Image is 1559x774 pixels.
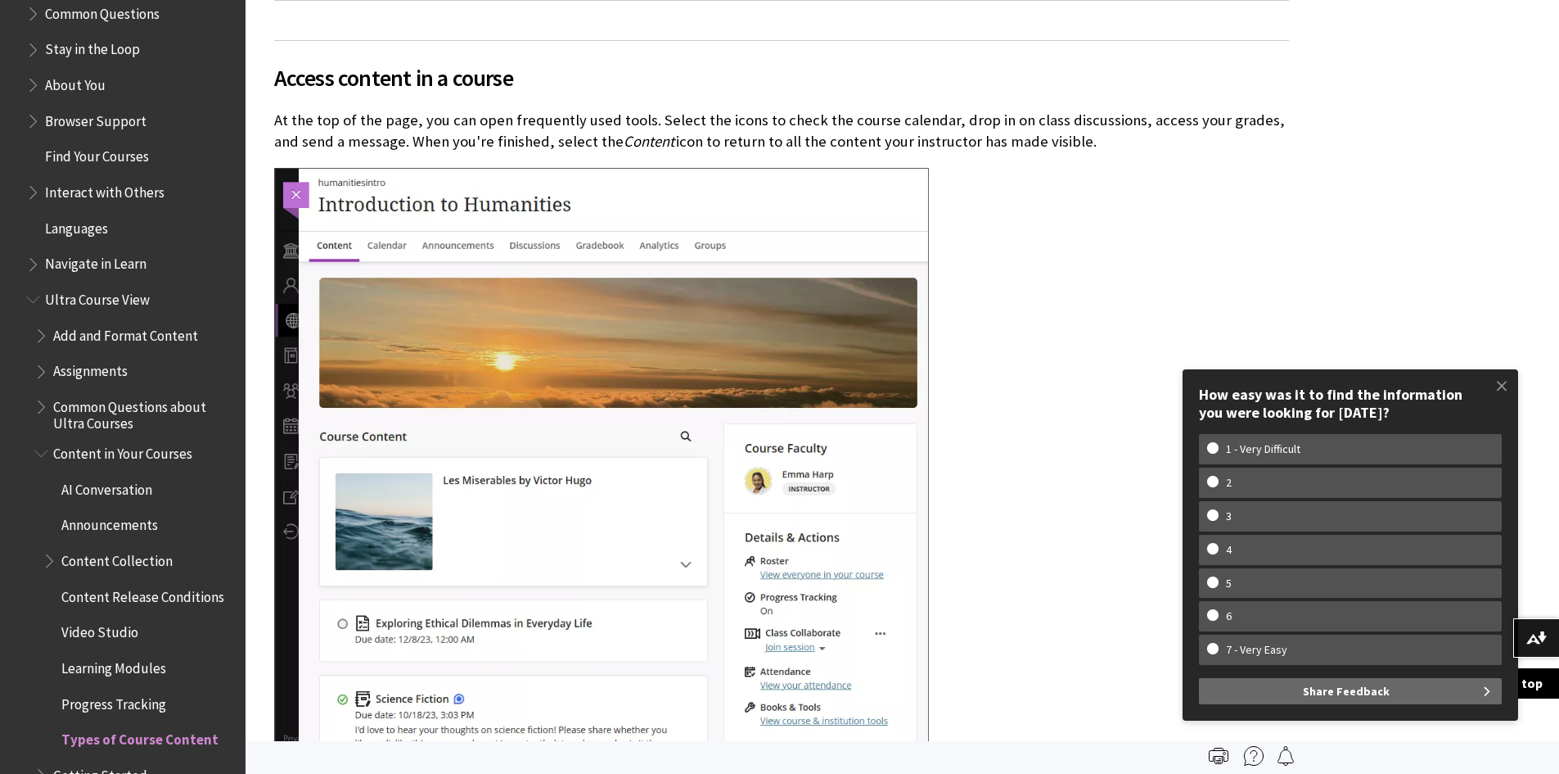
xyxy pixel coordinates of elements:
span: Assignments [53,358,128,380]
span: Share Feedback [1303,678,1390,704]
span: AI Conversation [61,476,152,498]
w-span: 4 [1207,543,1250,557]
span: Stay in the Loop [45,36,140,58]
w-span: 5 [1207,577,1250,591]
img: Print [1209,746,1228,766]
span: Progress Tracking [61,690,166,713]
w-span: 1 - Very Difficult [1207,442,1319,456]
span: Find Your Courses [45,143,149,165]
span: Content [624,132,674,151]
p: At the top of the page, you can open frequently used tools. Select the icons to check the course ... [274,110,1289,152]
span: Announcements [61,512,158,534]
span: Browser Support [45,107,146,129]
span: Content Release Conditions [61,583,224,605]
span: Learning Modules [61,654,166,677]
w-span: 7 - Very Easy [1207,643,1306,657]
span: Add and Format Content [53,322,198,344]
w-span: 3 [1207,509,1250,523]
img: Follow this page [1276,746,1295,766]
span: About You [45,71,106,93]
span: Interact with Others [45,179,164,201]
w-span: 2 [1207,476,1250,490]
w-span: 6 [1207,609,1250,623]
span: Access content in a course [274,61,1289,95]
span: Content in Your Courses [53,440,192,462]
span: Types of Course Content [61,726,219,749]
span: Ultra Course View [45,286,150,308]
img: More help [1244,746,1264,766]
button: Share Feedback [1199,678,1502,704]
span: Common Questions about Ultra Courses [53,393,234,432]
span: Languages [45,215,108,237]
img: The Course Content page [274,168,929,771]
span: Navigate in Learn [45,251,146,273]
span: Video Studio [61,619,138,641]
span: Content Collection [61,547,173,569]
div: How easy was it to find the information you were looking for [DATE]? [1199,386,1502,421]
